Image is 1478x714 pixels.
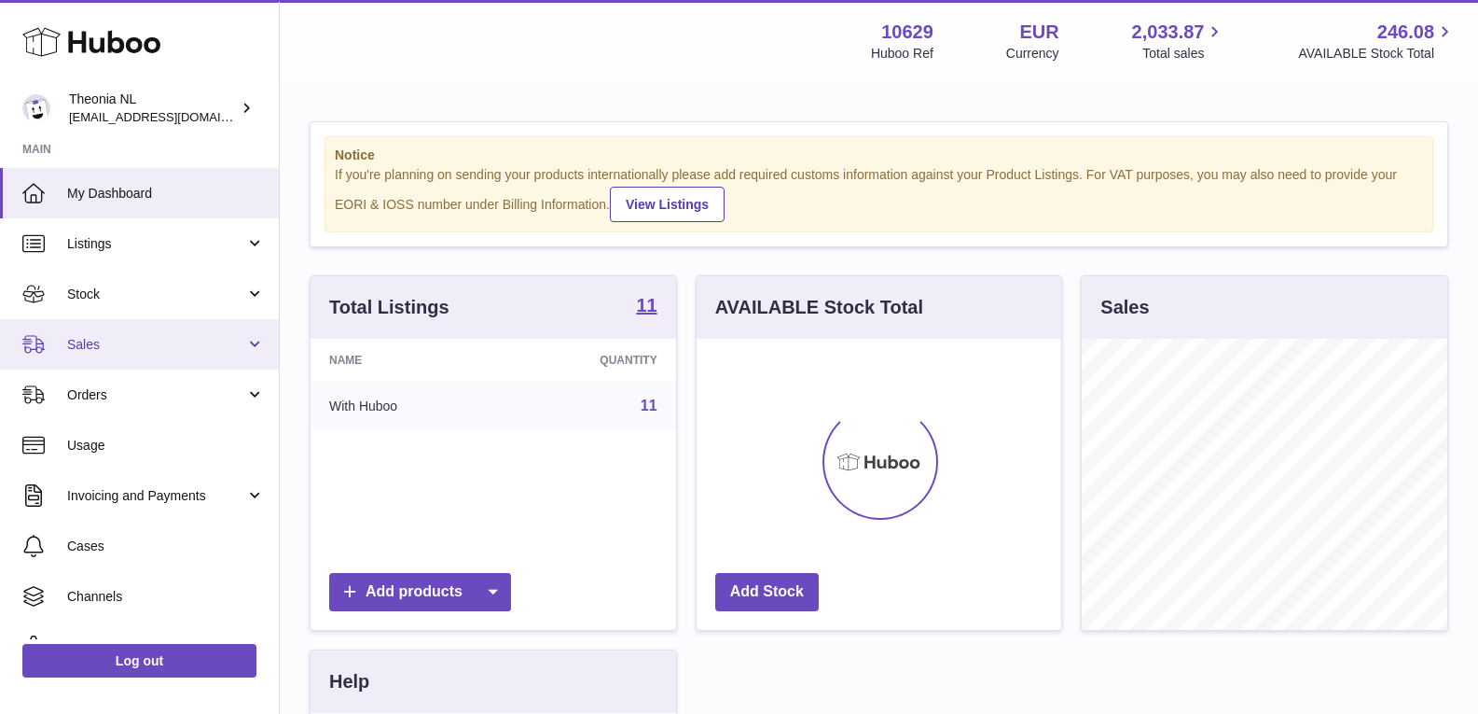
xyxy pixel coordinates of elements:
[69,91,237,126] div: Theonia NL
[335,166,1423,222] div: If you're planning on sending your products internationally please add required customs informati...
[715,573,819,611] a: Add Stock
[67,235,245,253] span: Listings
[504,339,676,382] th: Quantity
[636,296,656,318] a: 11
[67,336,245,354] span: Sales
[69,109,274,124] span: [EMAIL_ADDRESS][DOMAIN_NAME]
[22,94,50,122] img: info@wholesomegoods.eu
[311,382,504,430] td: With Huboo
[1142,45,1225,63] span: Total sales
[715,295,923,320] h3: AVAILABLE Stock Total
[335,147,1423,164] strong: Notice
[1298,20,1456,63] a: 246.08 AVAILABLE Stock Total
[1132,20,1205,45] span: 2,033.87
[67,588,265,606] span: Channels
[67,538,265,555] span: Cases
[329,573,511,611] a: Add products
[67,386,245,404] span: Orders
[881,20,933,45] strong: 10629
[22,644,256,678] a: Log out
[610,187,725,222] a: View Listings
[67,185,265,203] span: My Dashboard
[1132,20,1226,63] a: 2,033.87 Total sales
[1019,20,1058,45] strong: EUR
[1298,45,1456,63] span: AVAILABLE Stock Total
[67,437,265,455] span: Usage
[1377,20,1434,45] span: 246.08
[67,487,245,505] span: Invoicing and Payments
[636,296,656,315] strong: 11
[67,638,265,656] span: Settings
[311,339,504,382] th: Name
[1100,295,1149,320] h3: Sales
[67,286,245,303] span: Stock
[871,45,933,63] div: Huboo Ref
[641,398,657,413] a: 11
[329,295,449,320] h3: Total Listings
[329,669,369,694] h3: Help
[1006,45,1059,63] div: Currency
